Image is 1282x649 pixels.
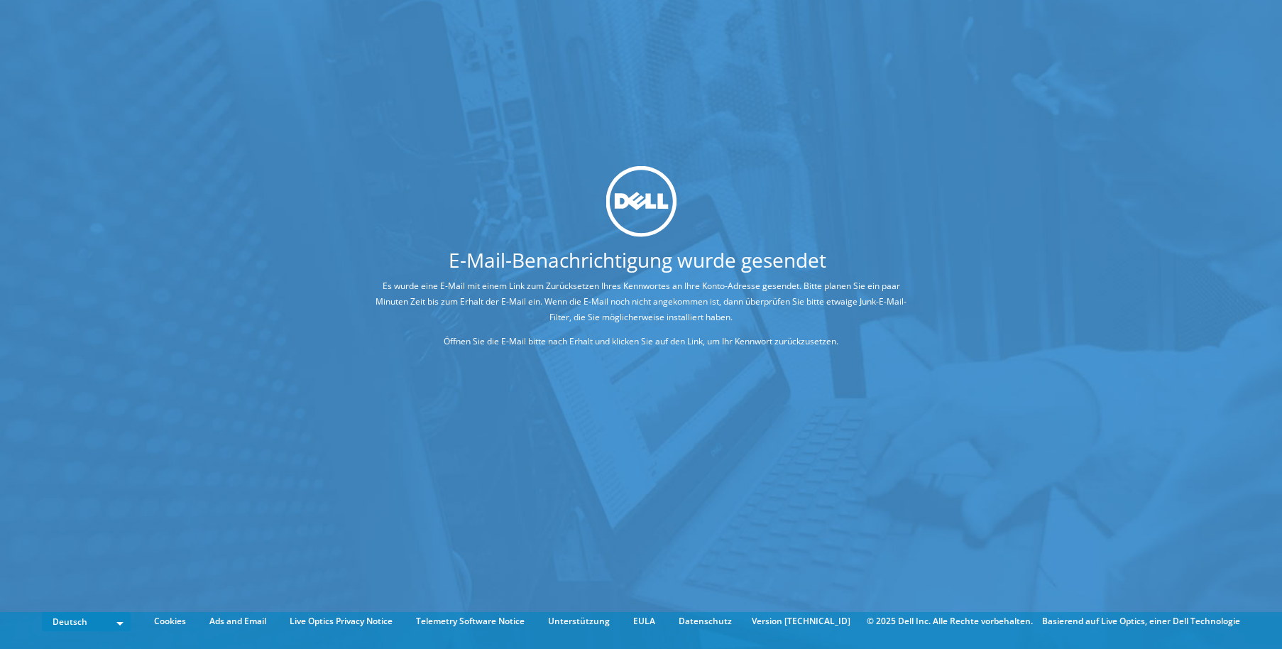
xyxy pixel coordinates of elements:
[199,613,277,629] a: Ads and Email
[374,278,909,325] p: Es wurde eine E-Mail mit einem Link zum Zurücksetzen Ihres Kennwortes an Ihre Konto-Adresse gesen...
[537,613,620,629] a: Unterstützung
[860,613,1040,629] li: © 2025 Dell Inc. Alle Rechte vorbehalten.
[374,334,909,349] p: Öffnen Sie die E-Mail bitte nach Erhalt und klicken Sie auf den Link, um Ihr Kennwort zurückzuset...
[321,250,955,270] h1: E-Mail-Benachrichtigung wurde gesendet
[143,613,197,629] a: Cookies
[623,613,666,629] a: EULA
[606,165,676,236] img: dell_svg_logo.svg
[279,613,403,629] a: Live Optics Privacy Notice
[1042,613,1240,629] li: Basierend auf Live Optics, einer Dell Technologie
[745,613,858,629] li: Version [TECHNICAL_ID]
[668,613,743,629] a: Datenschutz
[405,613,535,629] a: Telemetry Software Notice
